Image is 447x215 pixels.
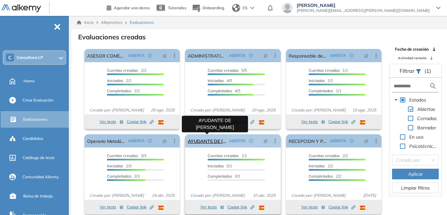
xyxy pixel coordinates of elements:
span: En uso [408,133,425,141]
span: ES [243,5,248,11]
button: Copiar link [127,203,154,211]
span: 5/5 [208,68,247,73]
span: Consultora LP [17,55,43,60]
img: ESP [360,120,365,124]
span: 1/1 [309,68,348,73]
a: RECEPCION Y PORTERIA [289,134,327,148]
span: Copiar link [127,119,154,125]
img: arrow [250,7,254,9]
span: Completados [309,174,333,179]
span: Candidatos [23,136,43,142]
img: Logo [1,4,41,13]
span: Abiertas [417,106,435,112]
span: Creado por: [PERSON_NAME] [87,193,147,198]
span: Filtrar [400,67,416,74]
img: ESP [158,206,164,210]
span: Iniciadas [107,163,123,168]
span: ABIERTA [229,138,246,144]
span: Copiar link [328,119,355,125]
span: Cuentas creadas [208,153,239,158]
span: Estados [409,97,426,103]
span: Creado por: [PERSON_NAME] [289,107,348,113]
span: Cuentas creadas [309,68,340,73]
span: Iniciadas [107,78,123,83]
span: 29 ago. 2025 [148,107,177,113]
span: check-circle [249,54,253,58]
button: Aplicar [392,169,439,179]
span: pushpin [162,138,167,144]
a: Operario Metalúrgico. [87,134,125,148]
span: C [8,55,12,60]
span: ABIERTA [128,138,145,144]
span: 4/5 [208,88,240,93]
span: Cuentas creadas [309,153,340,158]
a: Agendar una demo [107,3,150,11]
span: Onboarding [202,5,224,10]
span: Limpiar filtros [401,184,430,192]
span: 1/1 [309,88,341,93]
span: Completados [309,88,333,93]
span: Completados [208,88,232,93]
span: check-circle [249,139,253,143]
span: Creado por: [PERSON_NAME] [188,107,247,113]
span: Agendar una demo [114,5,150,10]
span: Evaluaciones [130,20,154,25]
button: pushpin [258,136,273,146]
span: [PERSON_NAME][EMAIL_ADDRESS][PERSON_NAME][DOMAIN_NAME] [297,8,430,13]
a: AYUDANTE DE [PERSON_NAME] [188,134,226,148]
button: pushpin [258,50,273,61]
span: Catálogo de tests [23,155,55,161]
span: 2/2 [309,163,333,168]
span: Copiar link [127,204,154,210]
span: Completados [208,174,232,179]
button: Copiar link [328,203,355,211]
span: 24 abr. 2025 [149,193,177,198]
span: Copiar link [328,204,355,210]
span: check-circle [148,139,152,143]
button: pushpin [157,50,172,61]
span: Creado por: [PERSON_NAME] [289,193,348,198]
span: Cuentas creadas [107,153,138,158]
span: Cuentas creadas [208,68,239,73]
span: Cerradas [416,114,438,122]
span: pushpin [263,53,268,58]
span: Copiar link [227,204,254,210]
span: 0/1 [208,163,232,168]
span: Evaluaciones [23,116,47,122]
img: search icon [429,82,437,90]
span: 2/2 [107,78,131,83]
span: Creado por: [PERSON_NAME] [188,193,247,198]
span: Creado por: [PERSON_NAME] [87,107,147,113]
span: 19 ago. 2025 [350,107,379,113]
span: 2/3 [107,174,140,179]
span: [DATE] [361,193,379,198]
button: Limpiar filtros [392,183,439,193]
span: Iniciadas [309,163,325,168]
span: Alkymetrics [101,20,123,25]
span: 2/2 [309,153,348,158]
span: Cuentas creadas [107,68,138,73]
span: Bolsa de trabajo [23,193,53,199]
a: Inicio [77,20,94,25]
span: caret-down [394,98,398,102]
span: 2/2 [107,68,146,73]
span: En uso [409,134,423,140]
h3: Evaluaciones creadas [78,33,146,41]
button: Copiar link [328,118,355,126]
span: 20 ago. 2025 [249,107,278,113]
span: Completados [107,174,131,179]
span: 4/5 [208,78,232,83]
span: Borrador [417,125,436,131]
span: check-circle [350,139,354,143]
span: 3/3 [107,153,146,158]
span: Aplicar [408,170,423,178]
span: Iniciadas [208,78,224,83]
span: 10 abr. 2025 [250,193,278,198]
img: ESP [360,206,365,210]
button: Copiar link [227,203,254,211]
a: ASESOR COMERCIAL [87,49,125,62]
span: Home [24,78,35,84]
span: (1) [424,67,431,75]
button: Ver tests [200,203,224,211]
span: 0/1 [208,174,240,179]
